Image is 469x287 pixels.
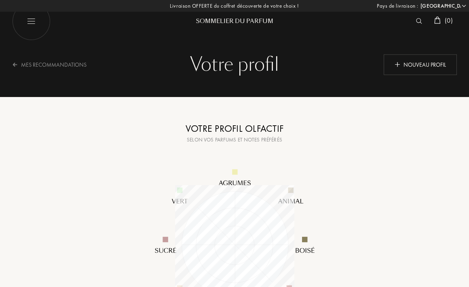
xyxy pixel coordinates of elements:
[416,18,422,24] img: search_icn_white.svg
[395,62,400,68] img: plus_icn_w.png
[18,53,451,77] div: Votre profil
[434,17,441,24] img: cart_white.svg
[384,54,457,75] div: Nouveau profil
[186,17,283,25] div: Sommelier du Parfum
[12,2,51,40] img: burger_white.png
[377,2,418,10] span: Pays de livraison :
[133,136,336,144] div: Selon vos parfums et notes préférés
[12,62,18,68] img: arrow_big_left.png
[445,16,453,25] span: ( 0 )
[133,121,336,136] div: Votre profil olfactif
[12,55,97,74] div: Mes Recommandations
